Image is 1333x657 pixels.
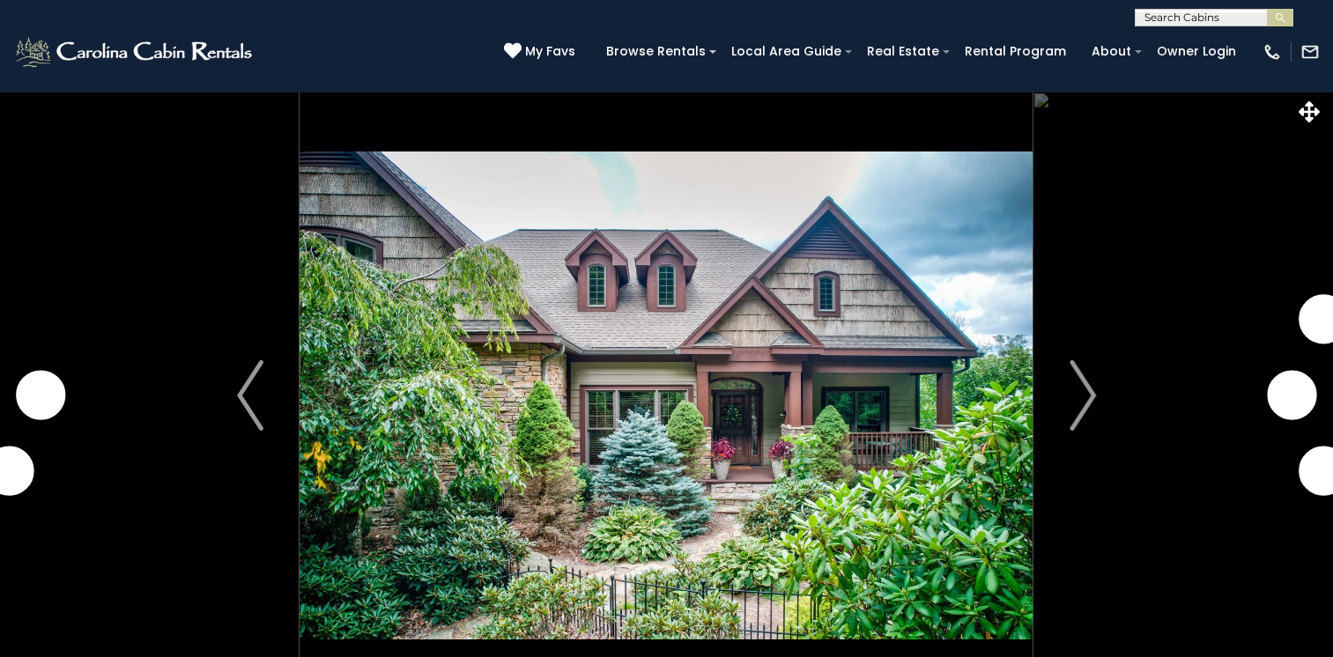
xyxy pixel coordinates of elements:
img: White-1-2.png [13,34,257,70]
a: Rental Program [956,38,1075,65]
a: Owner Login [1148,38,1245,65]
img: phone-regular-white.png [1263,42,1282,62]
span: My Favs [525,42,575,61]
a: My Favs [504,42,580,62]
a: Local Area Guide [722,38,850,65]
a: Browse Rentals [597,38,715,65]
img: mail-regular-white.png [1300,42,1320,62]
a: About [1083,38,1140,65]
a: Real Estate [858,38,948,65]
img: arrow [237,360,263,431]
img: arrow [1070,360,1096,431]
